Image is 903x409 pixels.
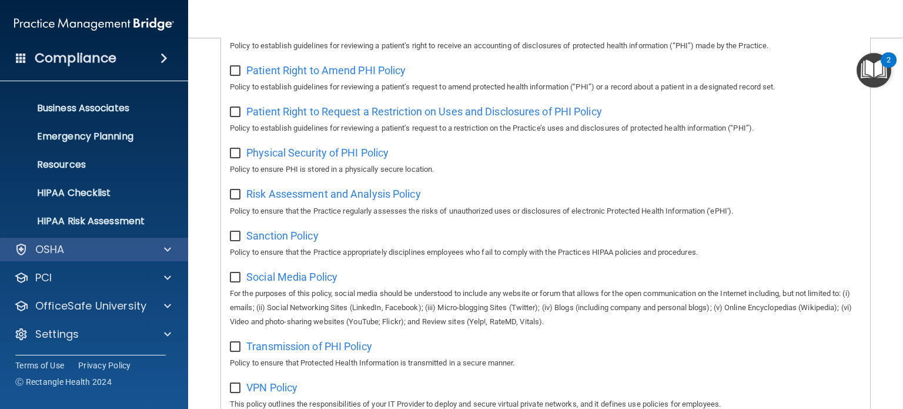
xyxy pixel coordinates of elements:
span: VPN Policy [246,381,297,394]
div: 2 [887,60,891,75]
a: Privacy Policy [78,360,131,371]
p: Business Associates [8,102,168,114]
span: Sanction Policy [246,230,319,242]
span: Transmission of PHI Policy [246,340,372,353]
p: Resources [8,159,168,171]
span: Risk Assessment and Analysis Policy [246,188,421,200]
h4: Compliance [35,50,116,66]
p: PCI [35,271,52,285]
p: Policy to ensure that the Practice regularly assesses the risks of unauthorized uses or disclosur... [230,204,861,218]
iframe: Drift Widget Chat Controller [700,326,889,373]
button: Open Resource Center, 2 new notifications [857,53,891,88]
a: Terms of Use [15,360,64,371]
p: For the purposes of this policy, social media should be understood to include any website or foru... [230,287,861,329]
p: HIPAA Risk Assessment [8,215,168,227]
a: OfficeSafe University [14,299,171,313]
p: OfficeSafe University [35,299,146,313]
p: Emergency Planning [8,131,168,142]
p: Settings [35,327,79,341]
p: Policy to ensure that Protected Health Information is transmitted in a secure manner. [230,356,861,370]
p: Policy to establish guidelines for reviewing a patient’s request to a restriction on the Practice... [230,121,861,135]
p: OSHA [35,242,65,257]
p: Policy to establish guidelines for reviewing a patient’s request to amend protected health inform... [230,80,861,94]
span: Social Media Policy [246,271,337,283]
span: Physical Security of PHI Policy [246,147,389,159]
p: Policy to ensure PHI is stored in a physically secure location. [230,162,861,177]
img: PMB logo [14,12,174,36]
a: Settings [14,327,171,341]
a: PCI [14,271,171,285]
span: Patient Right to Request a Restriction on Uses and Disclosures of PHI Policy [246,105,602,118]
span: Ⓒ Rectangle Health 2024 [15,376,112,388]
p: Policy to ensure that the Practice appropriately disciplines employees who fail to comply with th... [230,245,861,260]
span: Patient Right to Amend PHI Policy [246,64,406,77]
p: Policy to establish guidelines for reviewing a patient’s right to receive an accounting of disclo... [230,39,861,53]
p: HIPAA Checklist [8,187,168,199]
a: OSHA [14,242,171,257]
